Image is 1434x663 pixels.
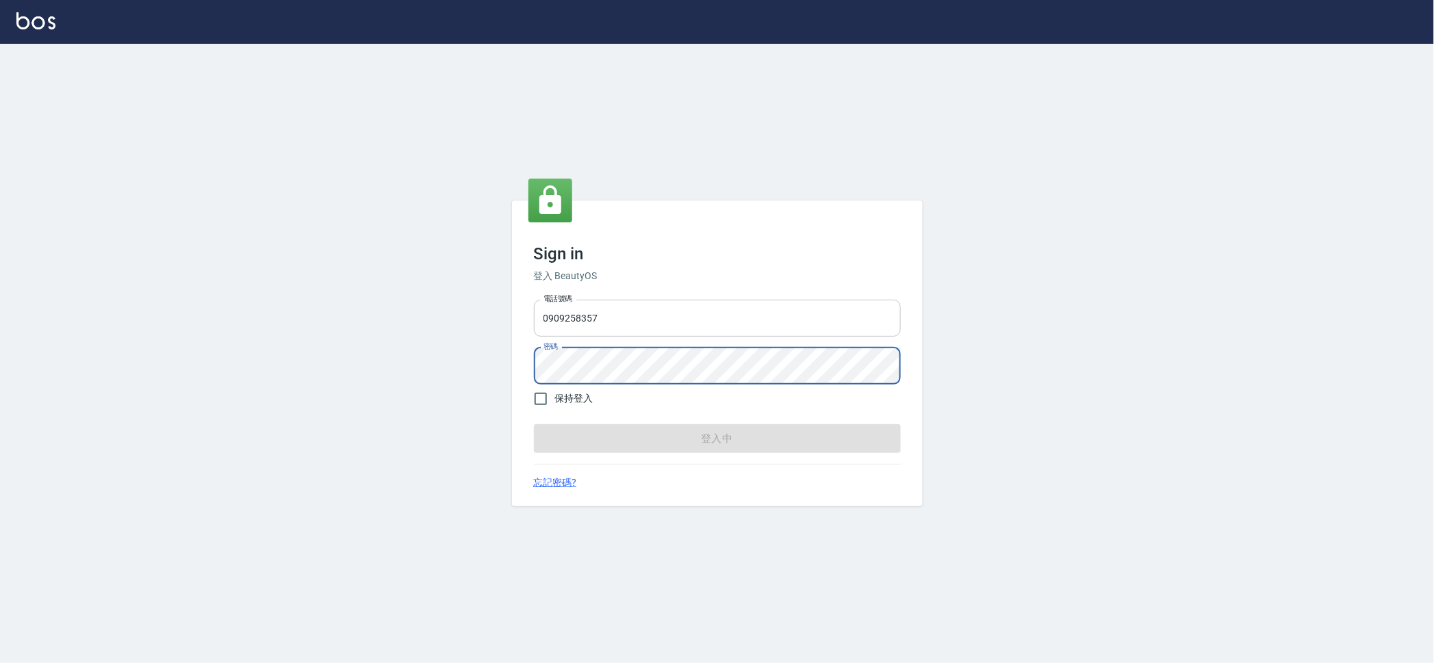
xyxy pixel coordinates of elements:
img: Logo [16,12,55,29]
label: 密碼 [543,341,558,352]
h3: Sign in [534,244,901,263]
a: 忘記密碼? [534,476,577,490]
span: 保持登入 [555,391,593,406]
label: 電話號碼 [543,294,572,304]
h6: 登入 BeautyOS [534,269,901,283]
